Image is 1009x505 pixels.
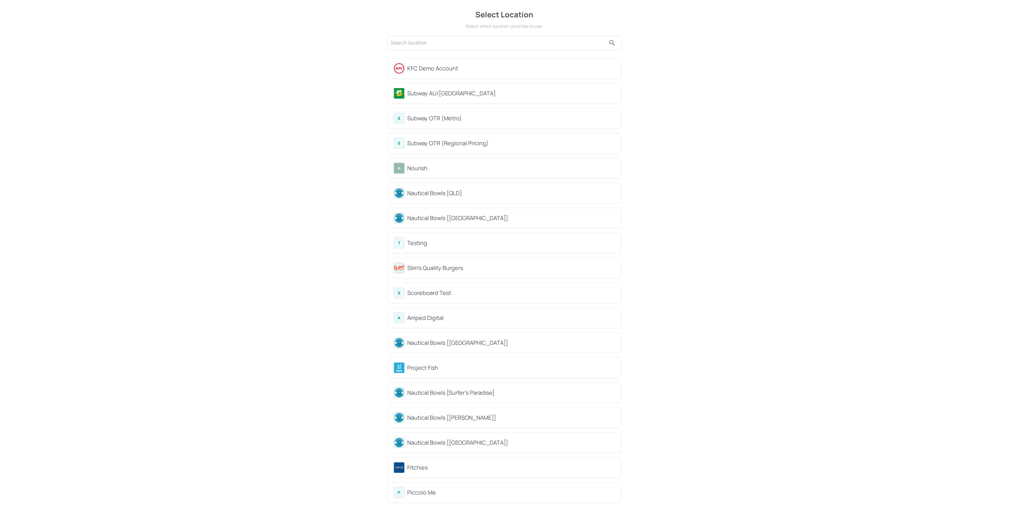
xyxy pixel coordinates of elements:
[394,437,404,448] img: avatar
[394,163,404,173] img: avatar
[394,263,404,273] img: avatar
[407,164,615,172] div: Nourish
[394,63,404,74] img: avatar
[407,314,615,322] div: Amped Digital
[394,213,404,223] img: avatar
[407,89,615,98] div: Subway AU/[GEOGRAPHIC_DATA]
[407,214,615,222] div: Nautical Bowls [[GEOGRAPHIC_DATA]]
[394,363,404,373] img: avatar
[407,239,615,247] div: Testing
[386,9,623,20] div: Select Location
[407,413,615,422] div: Nautical Bowls [[PERSON_NAME]]
[394,388,404,398] img: avatar
[407,438,615,447] div: Nautical Bowls [[GEOGRAPHIC_DATA]]
[394,237,405,249] div: T
[407,64,615,73] div: KFC Demo Account
[407,114,615,123] div: Subway OTR (Metro)
[394,287,405,298] div: S
[407,264,615,272] div: Slim's Quality Burgers
[386,23,623,29] div: Select which location you’d like to use.
[394,412,404,423] img: avatar
[407,139,615,147] div: Subway OTR (Regional Pricing)
[394,312,405,323] div: A
[394,338,404,348] img: avatar
[390,38,606,48] input: Search location
[407,463,615,472] div: Fitchies
[394,188,404,198] img: avatar
[394,113,405,124] div: S
[407,289,615,297] div: Scoreboard Test
[407,488,615,497] div: Piccolo Me
[407,189,615,197] div: Nautical Bowls [QLD]
[394,88,404,99] img: avatar
[407,388,615,397] div: Nautical Bowls [Surfer's Paradise]
[394,487,405,498] div: P
[606,37,619,49] button: search
[394,138,405,149] div: S
[407,364,615,372] div: Project Fish
[407,339,615,347] div: Nautical Bowls [[GEOGRAPHIC_DATA]]
[394,462,404,473] img: avatar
